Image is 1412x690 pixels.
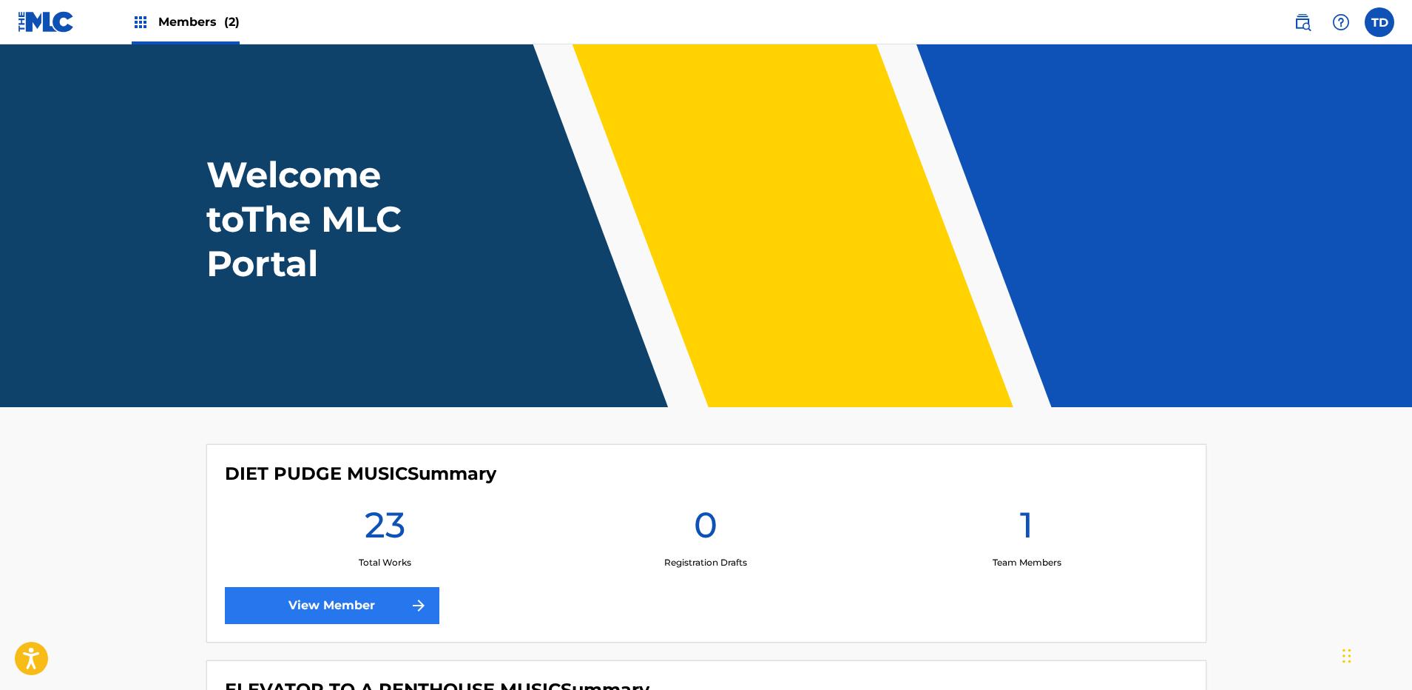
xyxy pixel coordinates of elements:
h1: 0 [694,503,717,556]
p: Team Members [993,556,1061,569]
a: View Member [225,587,439,624]
div: Drag [1342,634,1351,678]
span: (2) [224,15,240,29]
img: help [1332,13,1350,31]
a: Public Search [1288,7,1317,37]
iframe: Chat Widget [1338,619,1412,690]
h1: Welcome to The MLC Portal [206,153,483,286]
span: Members [158,13,240,30]
h1: 1 [1020,503,1033,556]
div: User Menu [1365,7,1394,37]
p: Registration Drafts [664,556,747,569]
p: Total Works [359,556,411,569]
h4: DIET PUDGE MUSIC [225,463,496,485]
h1: 23 [365,503,405,556]
img: search [1294,13,1311,31]
img: f7272a7cc735f4ea7f67.svg [410,597,428,614]
img: Top Rightsholders [132,13,149,31]
div: Help [1326,7,1356,37]
img: MLC Logo [18,11,75,33]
